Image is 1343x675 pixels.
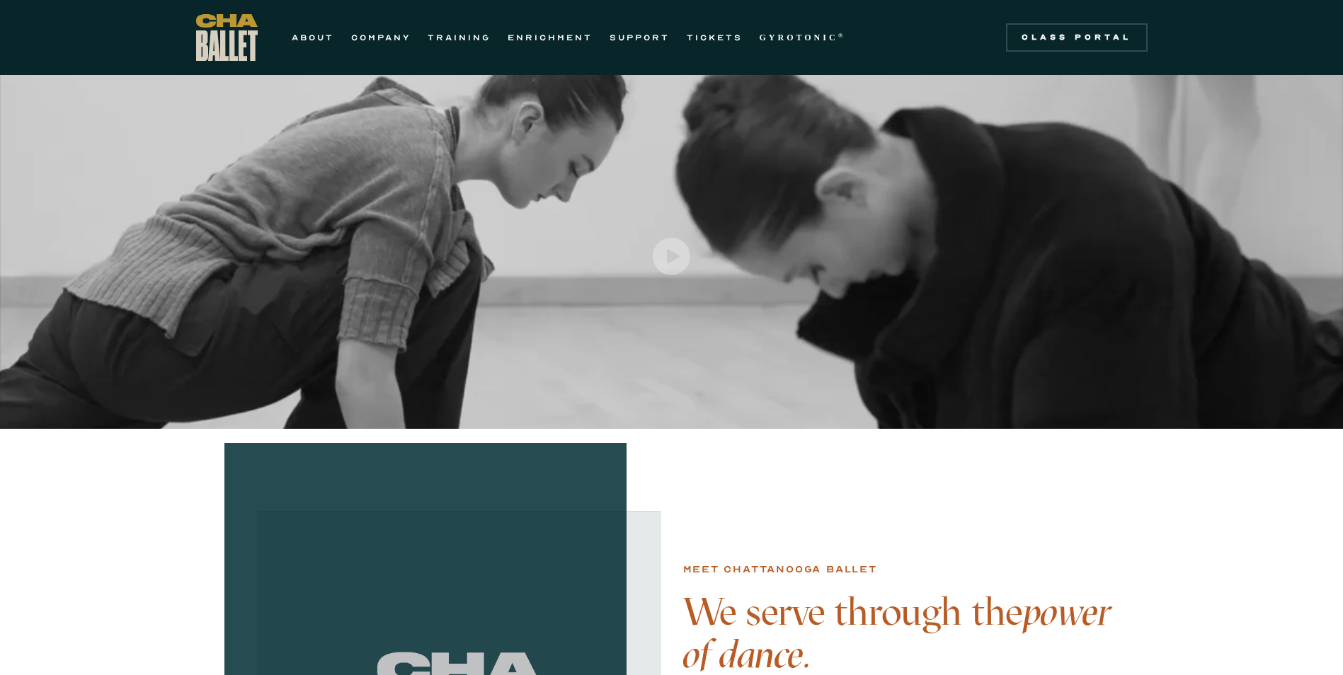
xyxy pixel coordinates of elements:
[687,29,743,46] a: TICKETS
[196,14,258,61] a: home
[292,29,334,46] a: ABOUT
[351,29,411,46] a: COMPANY
[760,29,846,46] a: GYROTONIC®
[1006,23,1148,52] a: Class Portal
[508,29,593,46] a: ENRICHMENT
[838,32,846,39] sup: ®
[683,561,877,578] div: Meet chattanooga ballet
[1015,32,1139,43] div: Class Portal
[610,29,670,46] a: SUPPORT
[760,33,838,42] strong: GYROTONIC
[428,29,491,46] a: TRAINING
